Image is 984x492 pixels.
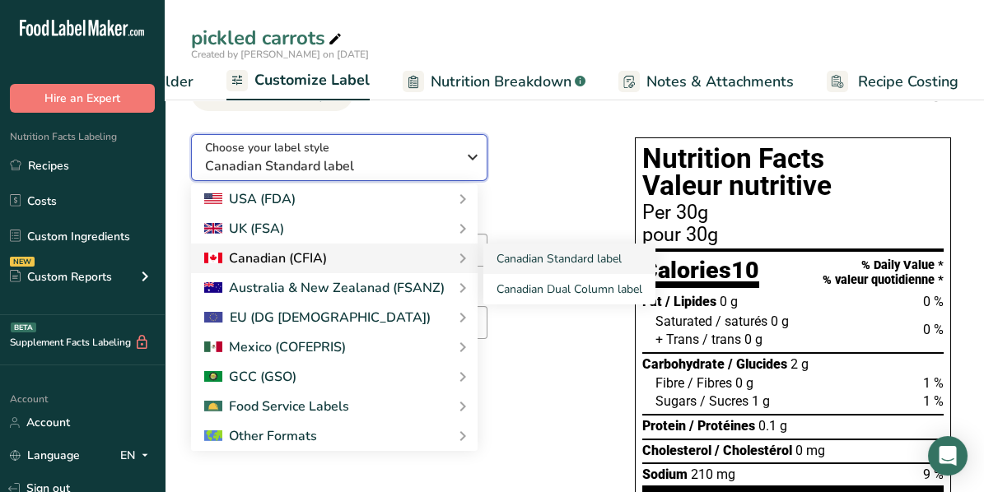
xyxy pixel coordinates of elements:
span: Canadian Standard label [205,156,456,176]
a: Recipe Costing [827,63,958,100]
div: NEW [10,257,35,267]
span: / Cholestérol [715,443,792,458]
a: Customize Label [226,62,370,101]
span: Saturated [655,313,712,329]
div: Australia & New Zealanad (FSANZ) [204,278,445,298]
span: 0.1 g [758,418,787,434]
div: pickled carrots [191,23,345,53]
span: Protein [642,418,686,434]
a: Canadian Standard label [483,244,655,274]
span: 1 % [923,393,944,409]
a: Nutrition Breakdown [403,63,585,100]
span: 0 % [923,322,944,337]
span: Recipe Costing [858,71,958,93]
span: 1 % [923,375,944,391]
div: % Daily Value * % valeur quotidienne * [823,258,944,287]
div: USA (FDA) [204,189,296,209]
div: UK (FSA) [204,219,284,239]
span: 0 mg [795,443,825,458]
div: EU (DG [DEMOGRAPHIC_DATA]) [204,308,431,327]
div: EN [120,446,155,466]
span: 9 % [923,466,944,482]
div: Open Intercom Messenger [928,436,968,476]
a: Canadian Dual Column label [483,274,655,304]
span: 0 g [771,313,789,329]
span: 0 % [923,294,944,309]
span: Cholesterol [642,443,711,458]
img: 2Q== [204,371,222,383]
span: Carbohydrate [642,356,725,372]
div: BETA [11,323,36,332]
span: / saturés [716,313,767,329]
div: Food Service Labels [204,397,349,416]
button: Hire an Expert [10,84,155,113]
span: Choose your label style [205,139,329,156]
div: pour 30g [642,225,944,245]
h1: Nutrition Facts Valeur nutritive [642,145,944,200]
span: 0 g [744,332,762,347]
span: Created by [PERSON_NAME] on [DATE] [191,48,369,61]
div: Other Formats [204,426,317,446]
span: Customize Label [254,69,370,91]
a: Notes & Attachments [618,63,794,100]
div: Mexico (COFEPRIS) [204,337,346,357]
div: GCC (GSO) [204,367,296,387]
span: + Trans [655,332,699,347]
div: Custom Reports [10,268,112,285]
div: Canadian (CFIA) [204,248,327,268]
span: 210 mg [691,466,735,482]
span: Nutrition Breakdown [431,71,571,93]
button: Choose your label style Canadian Standard label [191,134,487,181]
div: Per 30g [642,203,944,223]
span: Fibre [655,375,684,391]
span: 0 g [735,375,753,391]
a: Language [10,441,80,470]
span: / Glucides [728,356,787,372]
span: 2 g [790,356,809,372]
span: / trans [702,332,741,347]
span: Sugars [655,393,697,409]
div: Calories [642,258,759,289]
span: 10 [731,256,759,284]
span: Notes & Attachments [646,71,794,93]
span: 0 g [720,294,738,309]
span: / Lipides [665,294,716,309]
span: / Fibres [688,375,732,391]
span: 1 g [752,393,770,409]
span: / Sucres [700,393,748,409]
span: Sodium [642,466,688,482]
span: / Protéines [689,418,755,434]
